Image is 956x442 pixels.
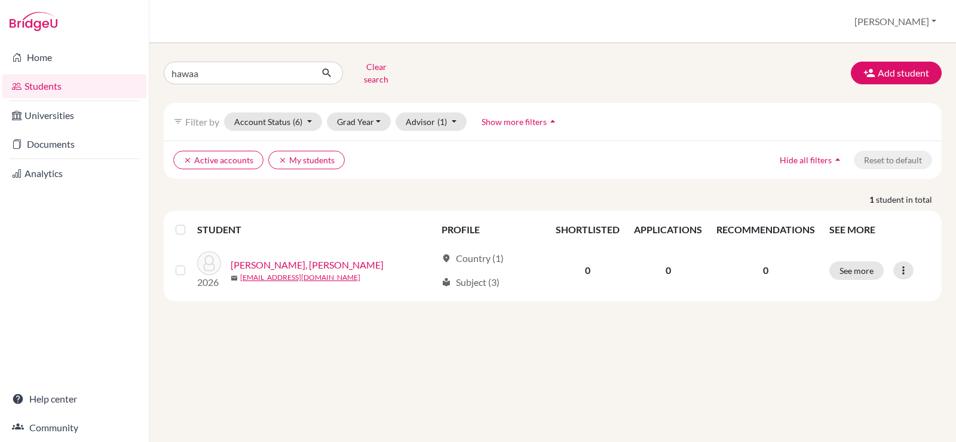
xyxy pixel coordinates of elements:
[327,112,391,131] button: Grad Year
[240,272,360,283] a: [EMAIL_ADDRESS][DOMAIN_NAME]
[482,117,547,127] span: Show more filters
[2,161,146,185] a: Analytics
[197,275,221,289] p: 2026
[627,215,709,244] th: APPLICATIONS
[173,117,183,126] i: filter_list
[832,154,844,166] i: arrow_drop_up
[10,12,57,31] img: Bridge-U
[231,258,384,272] a: [PERSON_NAME], [PERSON_NAME]
[869,193,876,206] strong: 1
[549,215,627,244] th: SHORTLISTED
[780,155,832,165] span: Hide all filters
[627,244,709,297] td: 0
[829,261,884,280] button: See more
[549,244,627,297] td: 0
[709,215,822,244] th: RECOMMENDATIONS
[471,112,569,131] button: Show more filtersarrow_drop_up
[849,10,942,33] button: [PERSON_NAME]
[437,117,447,127] span: (1)
[268,151,345,169] button: clearMy students
[197,251,221,275] img: HAWAA, Hassan Ahmed
[164,62,312,84] input: Find student by name...
[2,45,146,69] a: Home
[876,193,942,206] span: student in total
[185,116,219,127] span: Filter by
[822,215,937,244] th: SEE MORE
[770,151,854,169] button: Hide all filtersarrow_drop_up
[442,275,500,289] div: Subject (3)
[547,115,559,127] i: arrow_drop_up
[2,74,146,98] a: Students
[396,112,467,131] button: Advisor(1)
[2,132,146,156] a: Documents
[851,62,942,84] button: Add student
[2,416,146,440] a: Community
[2,387,146,411] a: Help center
[173,151,263,169] button: clearActive accounts
[231,275,238,282] span: mail
[854,151,932,169] button: Reset to default
[293,117,302,127] span: (6)
[442,251,504,266] div: Country (1)
[343,57,409,89] button: Clear search
[197,215,434,244] th: STUDENT
[434,215,549,244] th: PROFILE
[183,156,192,164] i: clear
[224,112,322,131] button: Account Status(6)
[2,103,146,127] a: Universities
[278,156,287,164] i: clear
[442,278,451,287] span: local_library
[716,263,815,278] p: 0
[442,254,451,263] span: location_on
